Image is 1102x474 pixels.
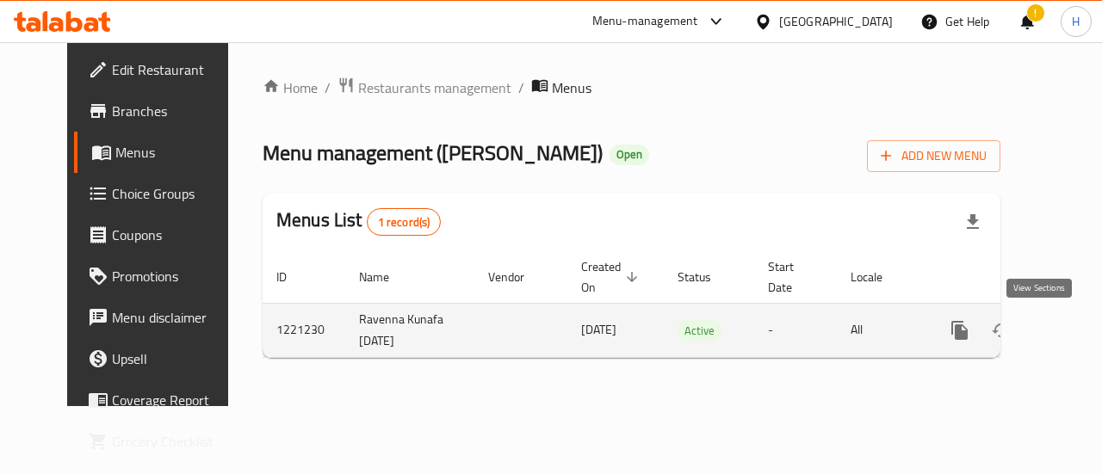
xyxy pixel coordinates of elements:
a: Edit Restaurant [74,49,251,90]
span: [DATE] [581,318,616,341]
h2: Menus List [276,207,441,236]
a: Home [263,77,318,98]
li: / [518,77,524,98]
span: Menu management ( [PERSON_NAME] ) [263,133,603,172]
span: Created On [581,256,643,298]
span: Add New Menu [881,145,987,167]
span: Coupons [112,225,238,245]
li: / [325,77,331,98]
div: Active [678,320,721,341]
span: Coverage Report [112,390,238,410]
span: Restaurants management [358,77,511,98]
button: Add New Menu [867,140,1000,172]
span: Promotions [112,266,238,286]
a: Choice Groups [74,173,251,214]
a: Coupons [74,214,251,255]
a: Coverage Report [74,379,251,421]
span: Locale [851,267,905,287]
span: H [1072,12,1080,31]
div: [GEOGRAPHIC_DATA] [779,12,893,31]
td: - [754,303,837,357]
td: All [837,303,926,357]
a: Promotions [74,255,251,297]
div: Menu-management [592,11,698,32]
span: Choice Groups [112,183,238,204]
span: Status [678,267,734,287]
a: Branches [74,90,251,132]
a: Upsell [74,338,251,379]
a: Menus [74,132,251,173]
nav: breadcrumb [263,77,1000,99]
td: 1221230 [263,303,345,357]
a: Restaurants management [337,77,511,99]
div: Total records count [367,208,442,236]
a: Menu disclaimer [74,297,251,338]
span: Edit Restaurant [112,59,238,80]
span: Menus [115,142,238,163]
span: Vendor [488,267,547,287]
div: Open [610,145,649,165]
span: ID [276,267,309,287]
span: Open [610,147,649,162]
a: Grocery Checklist [74,421,251,462]
span: Menu disclaimer [112,307,238,328]
span: Upsell [112,348,238,369]
span: Grocery Checklist [112,431,238,452]
span: Menus [552,77,591,98]
div: Export file [952,201,994,243]
td: Ravenna Kunafa [DATE] [345,303,474,357]
button: Change Status [981,310,1022,351]
span: Active [678,321,721,341]
button: more [939,310,981,351]
span: Start Date [768,256,816,298]
span: 1 record(s) [368,214,441,231]
span: Branches [112,101,238,121]
span: Name [359,267,412,287]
